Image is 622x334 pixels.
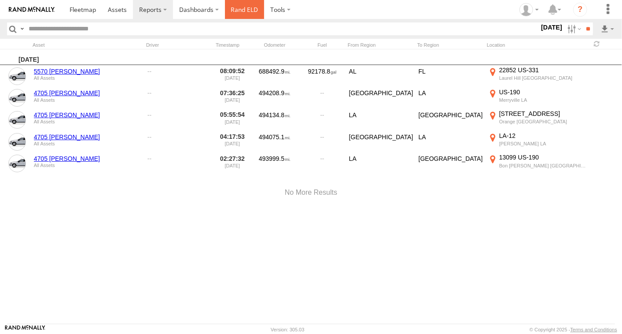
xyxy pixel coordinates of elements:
[34,133,141,141] a: 4705 [PERSON_NAME]
[592,40,602,48] span: Refresh
[253,153,297,174] div: 493999.5
[34,67,141,75] a: 5570 [PERSON_NAME]
[348,132,414,152] div: [GEOGRAPHIC_DATA]
[570,327,617,332] a: Terms and Conditions
[499,132,587,140] div: LA-12
[487,153,588,174] label: Click to View Event Location
[499,97,587,103] div: Merryville LA
[253,66,297,86] div: 688492.9
[348,153,414,174] div: LA
[499,66,587,74] div: 22852 US-331
[499,153,587,161] div: 13099 US-190
[417,110,483,130] div: [GEOGRAPHIC_DATA]
[417,88,483,108] div: LA
[516,3,542,16] div: Scott Ambler
[216,153,249,174] div: 02:27:32 [DATE]
[348,66,414,86] div: AL
[5,325,45,334] a: Visit our Website
[417,132,483,152] div: LA
[487,66,588,86] label: Click to View Event Location
[34,89,141,97] a: 4705 [PERSON_NAME]
[499,119,587,125] div: Orange [GEOGRAPHIC_DATA]
[348,110,414,130] div: LA
[18,22,26,35] label: Search Query
[530,327,617,332] div: © Copyright 2025 -
[253,88,297,108] div: 494208.9
[417,66,483,86] div: FL
[216,88,249,108] div: 07:36:25 [DATE]
[216,66,249,86] div: 08:09:52 [DATE]
[499,75,587,81] div: Laurel Hill [GEOGRAPHIC_DATA]
[499,88,587,96] div: US-190
[34,119,141,124] div: All Assets
[564,22,583,35] label: Search Filter Options
[348,88,414,108] div: [GEOGRAPHIC_DATA]
[499,163,587,169] div: Bon [PERSON_NAME] [GEOGRAPHIC_DATA]
[216,132,249,152] div: 04:17:53 [DATE]
[34,75,141,81] div: All Assets
[34,97,141,103] div: All Assets
[9,7,55,13] img: rand-logo.svg
[573,3,587,17] i: ?
[34,155,141,163] a: 4705 [PERSON_NAME]
[300,66,344,86] div: 92178.8
[487,132,588,152] label: Click to View Event Location
[34,163,141,168] div: All Assets
[499,141,587,147] div: [PERSON_NAME] LA
[271,327,304,332] div: Version: 305.03
[487,88,588,108] label: Click to View Event Location
[34,111,141,119] a: 4705 [PERSON_NAME]
[253,110,297,130] div: 494134.8
[253,132,297,152] div: 494075.1
[600,22,615,35] label: Export results as...
[34,141,141,146] div: All Assets
[216,110,249,130] div: 05:55:54 [DATE]
[487,110,588,130] label: Click to View Event Location
[499,110,587,118] div: [STREET_ADDRESS]
[417,153,483,174] div: [GEOGRAPHIC_DATA]
[539,22,564,32] label: [DATE]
